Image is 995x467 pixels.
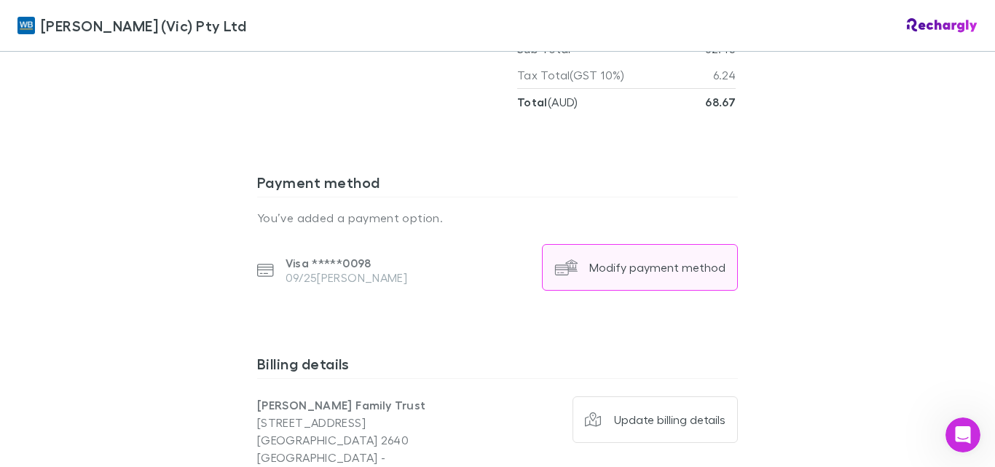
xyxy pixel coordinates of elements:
[573,396,739,443] button: Update billing details
[257,431,497,449] p: [GEOGRAPHIC_DATA] 2640
[517,95,548,109] strong: Total
[713,62,736,88] p: 6.24
[705,95,736,109] strong: 68.67
[41,15,246,36] span: [PERSON_NAME] (Vic) Pty Ltd
[517,89,578,115] p: ( AUD )
[257,355,738,378] h3: Billing details
[286,270,408,285] p: 09/25 [PERSON_NAME]
[907,18,978,33] img: Rechargly Logo
[589,260,725,275] div: Modify payment method
[554,256,578,279] img: Modify payment method's Logo
[257,173,738,197] h3: Payment method
[257,396,497,414] p: [PERSON_NAME] Family Trust
[542,244,738,291] button: Modify payment method
[614,412,725,427] div: Update billing details
[945,417,980,452] iframe: Intercom live chat
[257,414,497,431] p: [STREET_ADDRESS]
[17,17,35,34] img: William Buck (Vic) Pty Ltd's Logo
[257,209,738,227] p: You’ve added a payment option.
[517,62,625,88] p: Tax Total (GST 10%)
